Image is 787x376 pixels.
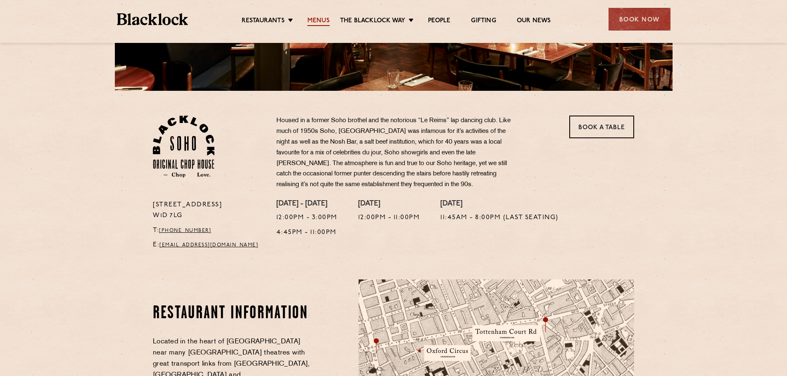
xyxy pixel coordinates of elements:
p: [STREET_ADDRESS] W1D 7LG [153,200,264,221]
p: T: [153,225,264,236]
a: Our News [517,17,551,26]
p: Housed in a former Soho brothel and the notorious “Le Reims” lap dancing club. Like much of 1950s... [276,116,520,190]
p: 11:45am - 8:00pm (Last seating) [440,213,559,223]
a: [PHONE_NUMBER] [159,228,211,233]
img: BL_Textured_Logo-footer-cropped.svg [117,13,188,25]
p: 12:00pm - 3:00pm [276,213,338,223]
a: Gifting [471,17,496,26]
img: Soho-stamp-default.svg [153,116,214,177]
h4: [DATE] - [DATE] [276,200,338,209]
p: 12:00pm - 11:00pm [358,213,420,223]
a: People [428,17,450,26]
p: E: [153,240,264,251]
a: Restaurants [242,17,285,26]
h4: [DATE] [440,200,559,209]
div: Book Now [609,8,670,31]
p: 4:45pm - 11:00pm [276,227,338,238]
h2: Restaurant information [153,303,311,324]
a: Book a Table [569,116,634,138]
a: Menus [307,17,330,26]
a: The Blacklock Way [340,17,405,26]
a: [EMAIL_ADDRESS][DOMAIN_NAME] [159,243,258,248]
h4: [DATE] [358,200,420,209]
